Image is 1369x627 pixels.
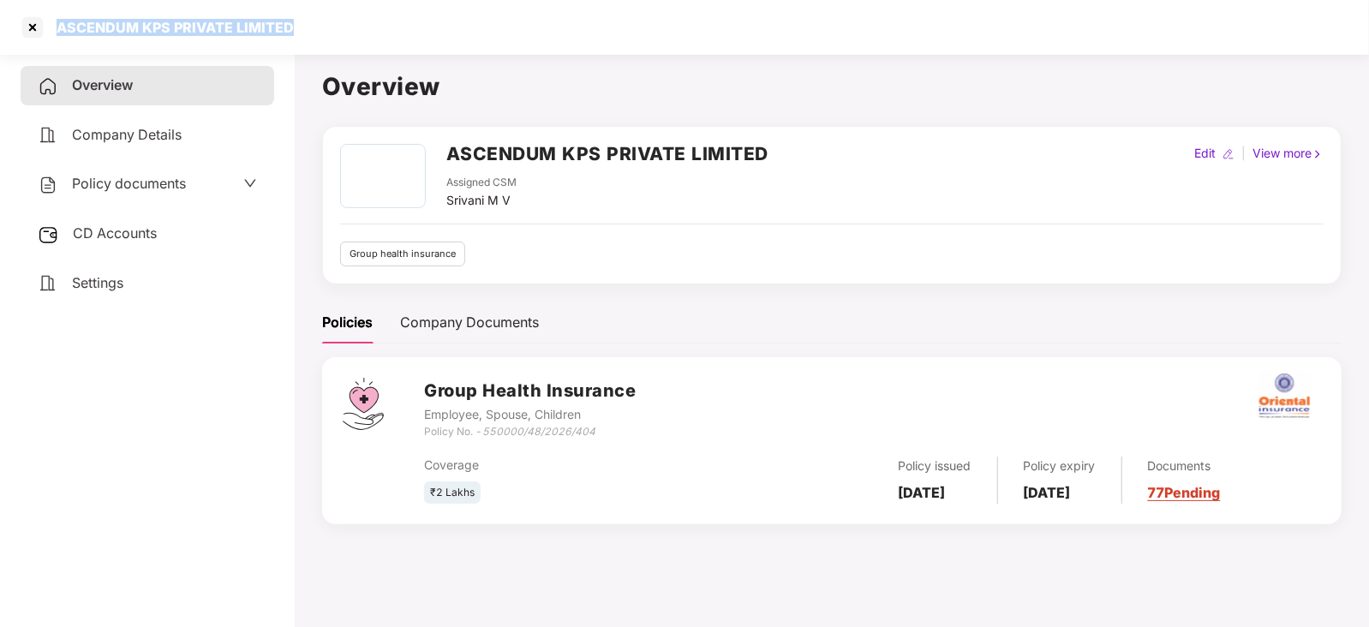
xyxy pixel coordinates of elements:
[243,176,257,190] span: down
[72,76,133,93] span: Overview
[340,242,465,266] div: Group health insurance
[424,378,636,404] h3: Group Health Insurance
[400,312,539,333] div: Company Documents
[446,175,517,191] div: Assigned CSM
[72,126,182,143] span: Company Details
[424,456,723,475] div: Coverage
[482,425,595,438] i: 550000/48/2026/404
[72,175,186,192] span: Policy documents
[322,68,1342,105] h1: Overview
[1312,148,1324,160] img: rightIcon
[343,378,384,430] img: svg+xml;base64,PHN2ZyB4bWxucz0iaHR0cDovL3d3dy53My5vcmcvMjAwMC9zdmciIHdpZHRoPSI0Ny43MTQiIGhlaWdodD...
[1024,457,1096,475] div: Policy expiry
[72,274,123,291] span: Settings
[1148,457,1221,475] div: Documents
[424,424,636,440] div: Policy No. -
[73,224,157,242] span: CD Accounts
[1254,366,1314,426] img: oi.png
[38,125,58,146] img: svg+xml;base64,PHN2ZyB4bWxucz0iaHR0cDovL3d3dy53My5vcmcvMjAwMC9zdmciIHdpZHRoPSIyNCIgaGVpZ2h0PSIyNC...
[899,457,971,475] div: Policy issued
[1249,144,1327,163] div: View more
[1223,148,1234,160] img: editIcon
[38,273,58,294] img: svg+xml;base64,PHN2ZyB4bWxucz0iaHR0cDovL3d3dy53My5vcmcvMjAwMC9zdmciIHdpZHRoPSIyNCIgaGVpZ2h0PSIyNC...
[322,312,373,333] div: Policies
[1148,484,1221,501] a: 77 Pending
[1024,484,1071,501] b: [DATE]
[38,175,58,195] img: svg+xml;base64,PHN2ZyB4bWxucz0iaHR0cDovL3d3dy53My5vcmcvMjAwMC9zdmciIHdpZHRoPSIyNCIgaGVpZ2h0PSIyNC...
[424,481,481,505] div: ₹2 Lakhs
[1238,144,1249,163] div: |
[446,140,768,168] h2: ASCENDUM KPS PRIVATE LIMITED
[899,484,946,501] b: [DATE]
[424,405,636,424] div: Employee, Spouse, Children
[446,191,517,210] div: Srivani M V
[38,76,58,97] img: svg+xml;base64,PHN2ZyB4bWxucz0iaHR0cDovL3d3dy53My5vcmcvMjAwMC9zdmciIHdpZHRoPSIyNCIgaGVpZ2h0PSIyNC...
[46,19,294,36] div: ASCENDUM KPS PRIVATE LIMITED
[38,224,59,245] img: svg+xml;base64,PHN2ZyB3aWR0aD0iMjUiIGhlaWdodD0iMjQiIHZpZXdCb3g9IjAgMCAyNSAyNCIgZmlsbD0ibm9uZSIgeG...
[1191,144,1219,163] div: Edit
